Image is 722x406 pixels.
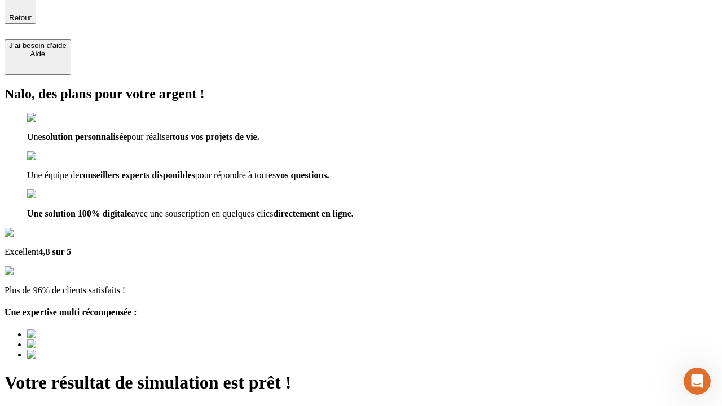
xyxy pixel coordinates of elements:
[131,209,273,218] span: avec une souscription en quelques clics
[27,151,76,161] img: checkmark
[42,132,127,142] span: solution personnalisée
[27,350,131,360] img: Best savings advice award
[684,368,711,395] iframe: Intercom live chat
[5,39,71,75] button: J’ai besoin d'aideAide
[79,170,195,180] span: conseillers experts disponibles
[27,170,79,180] span: Une équipe de
[127,132,172,142] span: pour réaliser
[5,266,60,276] img: reviews stars
[27,339,131,350] img: Best savings advice award
[9,50,67,58] div: Aide
[27,113,76,123] img: checkmark
[195,170,276,180] span: pour répondre à toutes
[9,14,32,22] span: Retour
[38,247,71,257] span: 4,8 sur 5
[27,329,131,339] img: Best savings advice award
[173,132,259,142] span: tous vos projets de vie.
[27,132,42,142] span: Une
[273,209,353,218] span: directement en ligne.
[5,228,70,238] img: Google Review
[5,372,717,393] h1: Votre résultat de simulation est prêt !
[5,247,38,257] span: Excellent
[27,189,76,200] img: checkmark
[276,170,329,180] span: vos questions.
[5,307,717,317] h4: Une expertise multi récompensée :
[27,209,131,218] span: Une solution 100% digitale
[9,41,67,50] div: J’ai besoin d'aide
[5,86,717,101] h2: Nalo, des plans pour votre argent !
[5,285,717,295] p: Plus de 96% de clients satisfaits !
